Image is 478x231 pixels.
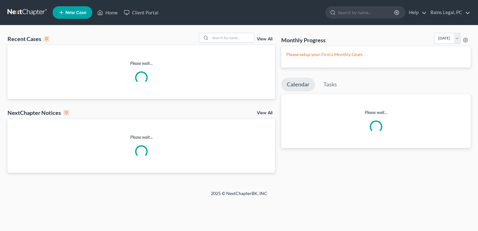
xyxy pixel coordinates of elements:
a: View All [257,111,272,115]
a: Home [94,7,121,18]
div: 2025 © NextChapterBK, INC [61,190,417,202]
div: 0 [64,110,69,115]
a: Help [406,7,427,18]
input: Search by name... [210,33,254,42]
a: Tasks [318,78,343,91]
div: NextChapter Notices [8,109,69,116]
p: Please setup your Firm's Monthly Goals [286,51,465,58]
h3: Monthly Progress [281,36,326,44]
a: Calendar [281,78,315,91]
p: Please wait... [8,60,275,66]
a: Client Portal [121,7,161,18]
div: 0 [44,36,49,42]
span: New Case [65,10,86,15]
div: Recent Cases [8,35,49,43]
a: Bains Legal, PC [427,7,470,18]
a: View All [257,37,272,41]
input: Search by name... [338,7,395,18]
p: Please wait... [281,109,470,115]
p: Please wait... [8,134,275,140]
